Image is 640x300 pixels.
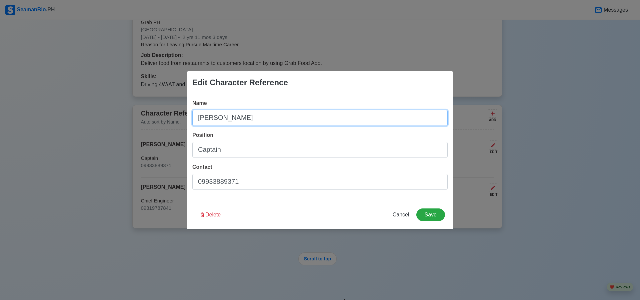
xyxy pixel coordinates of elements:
input: Type name here... [192,110,448,126]
span: Name [192,100,207,106]
button: Save [416,208,445,221]
span: Position [192,132,213,138]
input: Ex: Captain [192,142,448,158]
input: Email or Phone [192,174,448,190]
span: Cancel [393,212,409,217]
div: Edit Character Reference [192,77,288,89]
button: Delete [195,208,225,221]
span: Contact [192,164,212,170]
button: Cancel [388,208,414,221]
